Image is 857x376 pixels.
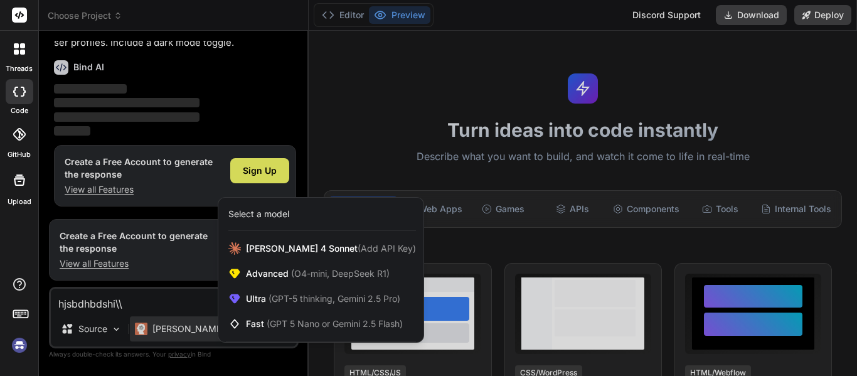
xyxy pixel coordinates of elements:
span: Fast [246,318,403,330]
label: code [11,105,28,116]
span: (Add API Key) [358,243,416,254]
span: [PERSON_NAME] 4 Sonnet [246,242,416,255]
span: (GPT-5 thinking, Gemini 2.5 Pro) [266,293,400,304]
div: Select a model [228,208,289,220]
img: signin [9,335,30,356]
label: Upload [8,196,31,207]
label: threads [6,63,33,74]
label: GitHub [8,149,31,160]
span: (GPT 5 Nano or Gemini 2.5 Flash) [267,318,403,329]
span: Ultra [246,293,400,305]
span: (O4-mini, DeepSeek R1) [289,268,390,279]
span: Advanced [246,267,390,280]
